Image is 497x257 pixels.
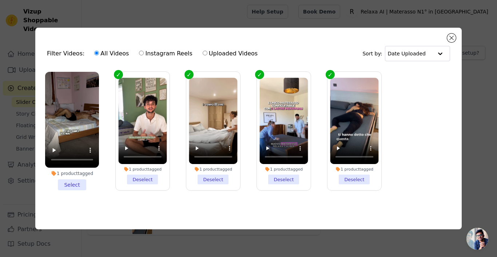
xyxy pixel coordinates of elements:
[330,167,378,172] div: 1 product tagged
[362,46,450,61] div: Sort by:
[466,228,488,250] div: Aprire la chat
[94,49,129,58] label: All Videos
[47,45,262,62] div: Filter Videos:
[447,34,456,42] button: Close modal
[259,167,308,172] div: 1 product tagged
[118,167,167,172] div: 1 product tagged
[189,167,237,172] div: 1 product tagged
[45,171,99,176] div: 1 product tagged
[139,49,192,58] label: Instagram Reels
[202,49,258,58] label: Uploaded Videos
